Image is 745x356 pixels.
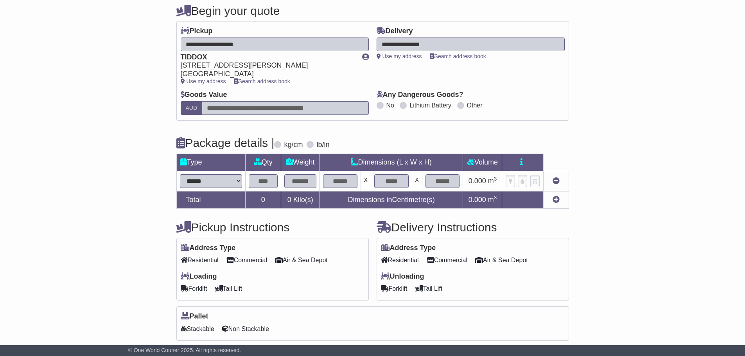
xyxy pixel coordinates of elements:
[181,53,354,62] div: TIDDOX
[181,78,226,84] a: Use my address
[226,254,267,266] span: Commercial
[494,176,497,182] sup: 3
[128,347,241,353] span: © One World Courier 2025. All rights reserved.
[412,171,422,191] td: x
[215,283,242,295] span: Tail Lift
[553,177,560,185] a: Remove this item
[181,254,219,266] span: Residential
[469,177,486,185] span: 0.000
[181,244,236,252] label: Address Type
[361,171,371,191] td: x
[377,91,463,99] label: Any Dangerous Goods?
[386,102,394,109] label: No
[181,323,214,335] span: Stackable
[245,154,281,171] td: Qty
[409,102,451,109] label: Lithium Battery
[469,196,486,204] span: 0.000
[275,254,328,266] span: Air & Sea Depot
[381,244,436,252] label: Address Type
[415,283,443,295] span: Tail Lift
[287,196,291,204] span: 0
[463,154,502,171] td: Volume
[381,283,408,295] span: Forklift
[181,27,213,36] label: Pickup
[320,154,463,171] td: Dimensions (L x W x H)
[181,283,207,295] span: Forklift
[176,221,369,234] h4: Pickup Instructions
[427,254,467,266] span: Commercial
[377,221,569,234] h4: Delivery Instructions
[381,254,419,266] span: Residential
[430,53,486,59] a: Search address book
[181,91,227,99] label: Goods Value
[488,177,497,185] span: m
[181,312,208,321] label: Pallet
[281,191,320,208] td: Kilo(s)
[316,141,329,149] label: lb/in
[494,195,497,200] sup: 3
[181,101,203,115] label: AUD
[176,4,569,17] h4: Begin your quote
[181,61,354,70] div: [STREET_ADDRESS][PERSON_NAME]
[284,141,303,149] label: kg/cm
[488,196,497,204] span: m
[467,102,483,109] label: Other
[320,191,463,208] td: Dimensions in Centimetre(s)
[176,136,275,149] h4: Package details |
[377,53,422,59] a: Use my address
[281,154,320,171] td: Weight
[475,254,528,266] span: Air & Sea Depot
[176,154,245,171] td: Type
[553,196,560,204] a: Add new item
[222,323,269,335] span: Non Stackable
[245,191,281,208] td: 0
[381,272,424,281] label: Unloading
[234,78,290,84] a: Search address book
[181,70,354,79] div: [GEOGRAPHIC_DATA]
[377,27,413,36] label: Delivery
[176,191,245,208] td: Total
[181,272,217,281] label: Loading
